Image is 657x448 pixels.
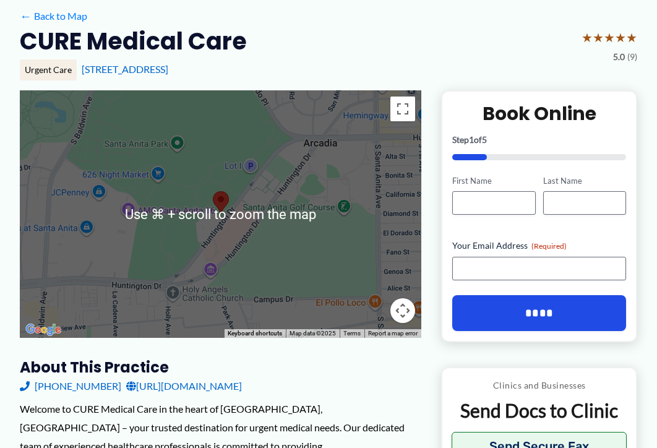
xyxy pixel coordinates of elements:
h2: Book Online [452,101,626,126]
span: 5.0 [613,49,625,65]
button: Toggle fullscreen view [390,97,415,121]
span: ★ [626,26,637,49]
span: 5 [482,134,487,145]
a: Terms [343,330,361,337]
div: Urgent Care [20,59,77,80]
label: Last Name [543,175,626,187]
label: First Name [452,175,535,187]
button: Keyboard shortcuts [228,329,282,338]
span: 1 [469,134,474,145]
label: Your Email Address [452,239,626,252]
span: Map data ©2025 [290,330,336,337]
p: Send Docs to Clinic [452,398,627,423]
span: ★ [582,26,593,49]
a: [PHONE_NUMBER] [20,377,121,395]
a: ←Back to Map [20,7,87,25]
a: [URL][DOMAIN_NAME] [126,377,242,395]
h3: About this practice [20,358,421,377]
span: ★ [593,26,604,49]
p: Step of [452,136,626,144]
button: Map camera controls [390,298,415,323]
h2: CURE Medical Care [20,26,247,56]
a: Report a map error [368,330,418,337]
a: [STREET_ADDRESS] [82,63,168,75]
a: Open this area in Google Maps (opens a new window) [23,322,64,338]
span: ← [20,10,32,22]
img: Google [23,322,64,338]
span: (9) [627,49,637,65]
p: Clinics and Businesses [452,377,627,394]
span: (Required) [531,241,567,251]
span: ★ [604,26,615,49]
span: ★ [615,26,626,49]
